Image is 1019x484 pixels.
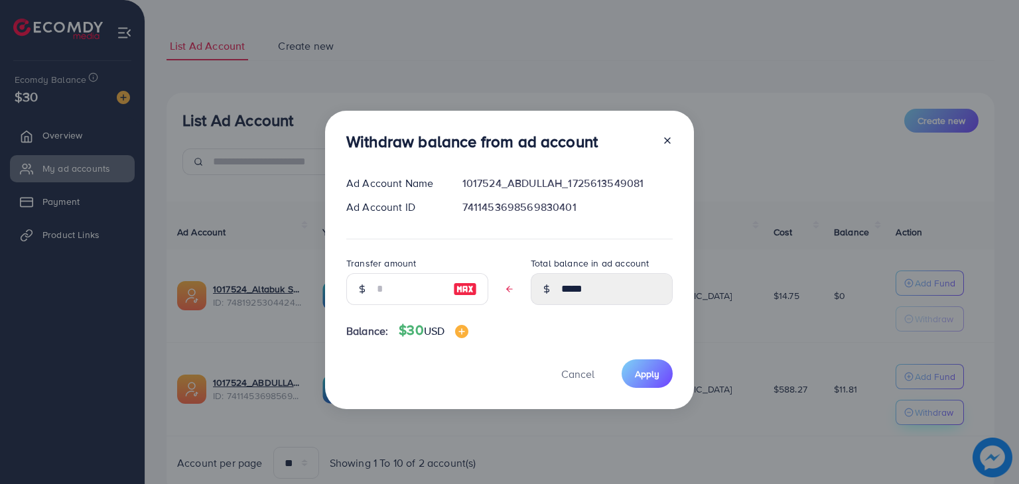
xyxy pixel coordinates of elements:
div: 1017524_ABDULLAH_1725613549081 [452,176,683,191]
label: Total balance in ad account [531,257,649,270]
div: Ad Account ID [336,200,452,215]
label: Transfer amount [346,257,416,270]
img: image [455,325,468,338]
span: Apply [635,367,659,381]
div: Ad Account Name [336,176,452,191]
span: Cancel [561,367,594,381]
h4: $30 [399,322,468,339]
span: Balance: [346,324,388,339]
button: Apply [622,359,673,388]
span: USD [424,324,444,338]
h3: Withdraw balance from ad account [346,132,598,151]
div: 7411453698569830401 [452,200,683,215]
button: Cancel [545,359,611,388]
img: image [453,281,477,297]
